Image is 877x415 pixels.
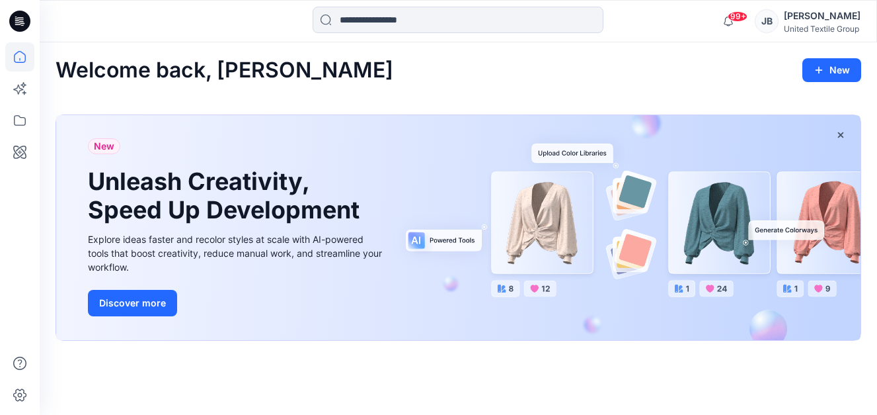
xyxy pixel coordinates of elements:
span: 99+ [728,11,747,22]
div: United Textile Group [784,24,860,34]
h2: Welcome back, [PERSON_NAME] [56,58,393,83]
span: New [94,138,114,154]
div: [PERSON_NAME] [784,8,860,24]
div: JB [755,9,779,33]
button: New [802,58,861,82]
button: Discover more [88,290,177,316]
div: Explore ideas faster and recolor styles at scale with AI-powered tools that boost creativity, red... [88,232,385,274]
a: Discover more [88,290,385,316]
h1: Unleash Creativity, Speed Up Development [88,167,365,224]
